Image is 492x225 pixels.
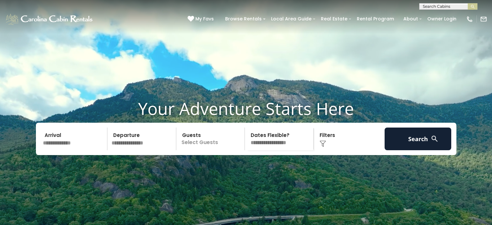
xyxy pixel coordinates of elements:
a: Real Estate [318,14,351,24]
a: Owner Login [424,14,460,24]
img: phone-regular-white.png [466,16,473,23]
p: Select Guests [178,128,245,150]
img: White-1-1-2.png [5,13,94,26]
span: My Favs [195,16,214,22]
img: search-regular-white.png [431,135,439,143]
a: My Favs [188,16,215,23]
a: Browse Rentals [222,14,265,24]
a: Local Area Guide [268,14,315,24]
a: Rental Program [354,14,397,24]
h1: Your Adventure Starts Here [5,98,487,118]
button: Search [385,128,452,150]
a: About [400,14,421,24]
img: mail-regular-white.png [480,16,487,23]
img: filter--v1.png [320,141,326,147]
